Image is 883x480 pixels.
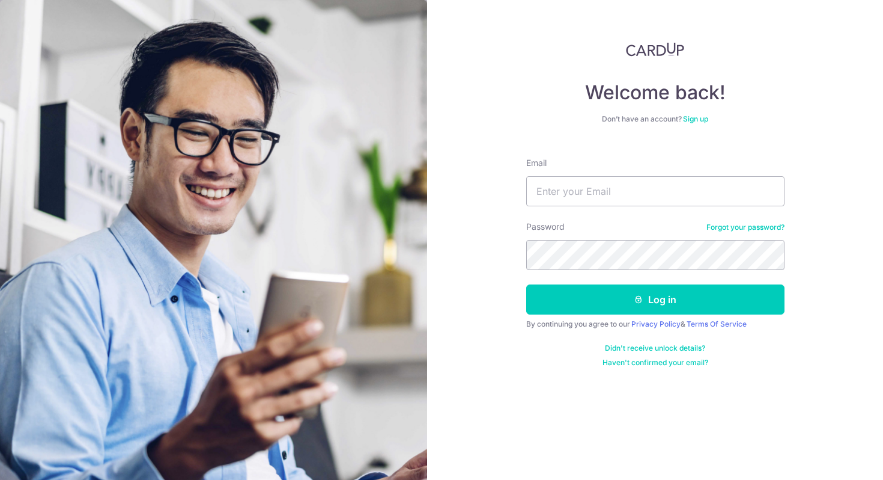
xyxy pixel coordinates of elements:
[526,157,547,169] label: Email
[706,223,784,232] a: Forgot your password?
[687,319,747,328] a: Terms Of Service
[631,319,681,328] a: Privacy Policy
[526,176,784,206] input: Enter your Email
[526,114,784,124] div: Don’t have an account?
[526,221,565,233] label: Password
[605,343,705,353] a: Didn't receive unlock details?
[526,319,784,329] div: By continuing you agree to our &
[602,358,708,368] a: Haven't confirmed your email?
[526,81,784,105] h4: Welcome back!
[526,285,784,315] button: Log in
[626,42,685,57] img: CardUp Logo
[683,114,708,123] a: Sign up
